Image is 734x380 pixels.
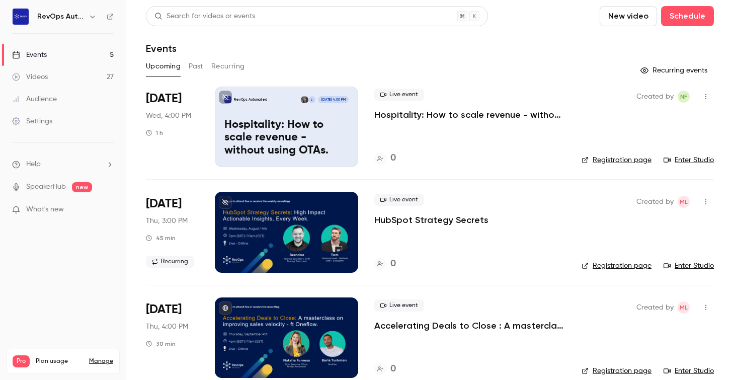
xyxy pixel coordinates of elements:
p: Hospitality: How to scale revenue - without using OTAs. [224,119,349,158]
div: Search for videos or events [154,11,255,22]
h1: Events [146,42,177,54]
a: Manage [89,357,113,365]
span: Plan usage [36,357,83,365]
span: Live event [374,194,424,206]
a: Registration page [582,261,651,271]
button: Schedule [661,6,714,26]
span: Live event [374,89,424,101]
button: Recurring [211,58,245,74]
button: Past [189,58,203,74]
span: Pro [13,355,30,367]
span: [DATE] [146,91,182,107]
a: Enter Studio [664,261,714,271]
span: [DATE] 4:00 PM [318,96,348,103]
button: Upcoming [146,58,181,74]
span: Wed, 4:00 PM [146,111,191,121]
li: help-dropdown-opener [12,159,114,170]
span: ML [680,301,688,314]
a: Registration page [582,155,651,165]
span: Thu, 3:00 PM [146,216,188,226]
span: Mia-Jean Lee [678,196,690,208]
div: Sep 4 Thu, 3:00 PM (Europe/London) [146,192,199,272]
div: Sep 4 Thu, 4:00 PM (Europe/London) [146,297,199,378]
a: SpeakerHub [26,182,66,192]
iframe: Noticeable Trigger [102,205,114,214]
div: Settings [12,116,52,126]
div: 45 min [146,234,176,242]
div: 1 h [146,129,163,137]
a: Hospitality: How to scale revenue - without using OTAs.RevOps AutomatedSTom Birch[DATE] 4:00 PMHo... [215,87,358,167]
span: Created by [636,91,674,103]
span: Natalie Furness [678,91,690,103]
button: Recurring events [636,62,714,79]
a: Enter Studio [664,155,714,165]
span: What's new [26,204,64,215]
span: new [72,182,92,192]
a: Hospitality: How to scale revenue - without using OTAs. [374,109,565,121]
a: 0 [374,151,396,165]
span: ML [680,196,688,208]
div: Audience [12,94,57,104]
a: HubSpot Strategy Secrets [374,214,488,226]
a: Enter Studio [664,366,714,376]
span: Live event [374,299,424,312]
div: Videos [12,72,48,82]
h6: RevOps Automated [37,12,85,22]
img: Tom Birch [301,96,308,103]
h4: 0 [390,257,396,271]
span: Help [26,159,41,170]
span: NF [680,91,687,103]
div: Events [12,50,47,60]
img: RevOps Automated [13,9,29,25]
span: Thu, 4:00 PM [146,322,188,332]
span: [DATE] [146,196,182,212]
span: [DATE] [146,301,182,318]
h4: 0 [390,362,396,376]
button: New video [600,6,657,26]
a: 0 [374,257,396,271]
a: 0 [374,362,396,376]
div: 30 min [146,340,176,348]
a: Accelerating Deals to Close : A masterclass on improving sales velocity - ft Oneflow. [374,320,565,332]
span: Created by [636,196,674,208]
p: RevOps Automated [234,97,267,102]
a: Registration page [582,366,651,376]
span: Recurring [146,256,194,268]
div: Sep 3 Wed, 4:00 PM (Europe/London) [146,87,199,167]
span: Mia-Jean Lee [678,301,690,314]
h4: 0 [390,151,396,165]
span: Created by [636,301,674,314]
div: S [308,96,316,104]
